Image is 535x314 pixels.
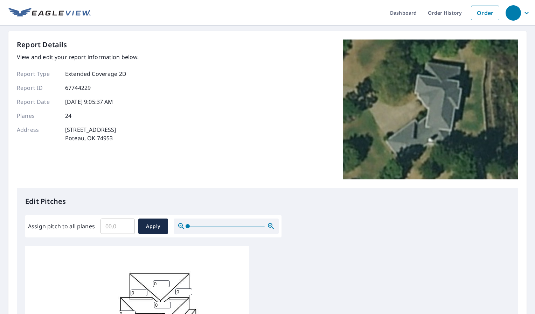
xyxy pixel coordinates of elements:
p: Report Type [17,70,59,78]
p: Edit Pitches [25,196,510,207]
p: [DATE] 9:05:37 AM [65,98,113,106]
p: 24 [65,112,71,120]
p: View and edit your report information below. [17,53,139,61]
img: EV Logo [8,8,91,18]
button: Apply [138,219,168,234]
p: [STREET_ADDRESS] Poteau, OK 74953 [65,126,116,142]
p: Report Details [17,40,67,50]
label: Assign pitch to all planes [28,222,95,230]
p: 67744229 [65,84,91,92]
img: Top image [343,40,518,179]
p: Address [17,126,59,142]
a: Order [471,6,499,20]
p: Report ID [17,84,59,92]
p: Extended Coverage 2D [65,70,126,78]
input: 00.0 [100,216,135,236]
p: Planes [17,112,59,120]
p: Report Date [17,98,59,106]
span: Apply [144,222,162,231]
